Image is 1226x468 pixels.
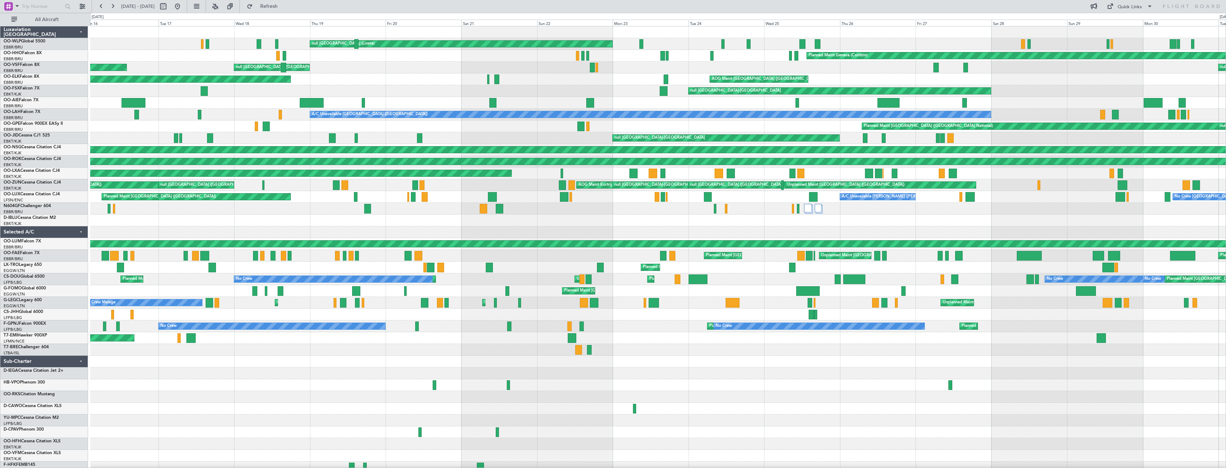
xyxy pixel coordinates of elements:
a: OO-WLPGlobal 5500 [4,39,45,43]
a: EBKT/KJK [4,174,21,179]
span: OO-RKS [4,392,20,396]
div: Quick Links [1118,4,1142,11]
a: F-HFKFEMB145 [4,463,35,467]
span: OO-ELK [4,74,20,79]
span: OO-ZUN [4,180,21,185]
a: OO-LUMFalcon 7X [4,239,41,243]
span: T7-EMI [4,333,17,338]
a: OO-ELKFalcon 8X [4,74,39,79]
div: Unplanned Maint [GEOGRAPHIC_DATA] ([GEOGRAPHIC_DATA]) [943,297,1060,308]
div: Fri 20 [386,20,461,26]
a: LFPB/LBG [4,421,22,426]
a: D-IBLUCessna Citation M2 [4,216,56,220]
div: A/C Unavailable [PERSON_NAME] ([PERSON_NAME]) [842,191,941,202]
a: HB-VPOPhenom 300 [4,380,45,385]
a: EBBR/BRU [4,115,23,120]
div: null [GEOGRAPHIC_DATA] ([GEOGRAPHIC_DATA]) [690,180,783,190]
a: EBKT/KJK [4,456,21,462]
a: EBKT/KJK [4,221,21,226]
a: EBBR/BRU [4,56,23,62]
span: OO-LUX [4,192,20,196]
div: null [GEOGRAPHIC_DATA] (Linate) [312,38,375,49]
button: Quick Links [1103,1,1156,12]
span: OO-LUM [4,239,21,243]
a: EGGW/LTN [4,292,25,297]
div: Mon 30 [1143,20,1219,26]
div: Planned Maint [GEOGRAPHIC_DATA] ([GEOGRAPHIC_DATA]) [709,321,821,331]
span: D-IEGA [4,369,18,373]
input: Trip Number [22,1,63,12]
div: Thu 26 [840,20,916,26]
a: OO-FSXFalcon 7X [4,86,40,91]
a: EBKT/KJK [4,444,21,450]
span: N604GF [4,204,20,208]
a: LFPB/LBG [4,315,22,320]
div: Sat 28 [991,20,1067,26]
span: All Aircraft [19,17,75,22]
a: LFPB/LBG [4,327,22,332]
span: Refresh [254,4,284,9]
a: EBKT/KJK [4,150,21,156]
a: EBBR/BRU [4,68,23,73]
div: Planned Maint [GEOGRAPHIC_DATA] ([GEOGRAPHIC_DATA]) [277,297,389,308]
span: OO-LAH [4,110,21,114]
span: CS-JHH [4,310,19,314]
div: Unplanned Maint [GEOGRAPHIC_DATA] ([GEOGRAPHIC_DATA] National) [821,250,955,261]
a: OO-NSGCessna Citation CJ4 [4,145,61,149]
span: G-FOMO [4,286,22,290]
a: LFPB/LBG [4,280,22,285]
a: EBBR/BRU [4,127,23,132]
span: OO-JID [4,133,19,138]
div: null [GEOGRAPHIC_DATA]-[GEOGRAPHIC_DATA] [614,180,705,190]
a: OO-JIDCessna CJ1 525 [4,133,50,138]
span: OO-AIE [4,98,19,102]
span: OO-HHO [4,51,22,55]
div: Tue 24 [689,20,764,26]
a: D-IEGACessna Citation Jet 2+ [4,369,63,373]
div: Unplanned Maint [GEOGRAPHIC_DATA] ([GEOGRAPHIC_DATA]) [577,274,694,284]
a: OO-ROKCessna Citation CJ4 [4,157,61,161]
a: OO-ZUNCessna Citation CJ4 [4,180,61,185]
div: No Crew [1145,274,1161,284]
a: EBBR/BRU [4,80,23,85]
a: LFSN/ENC [4,197,23,203]
div: Planned Maint [GEOGRAPHIC_DATA] ([GEOGRAPHIC_DATA] National) [706,250,835,261]
div: Mon 16 [83,20,158,26]
div: No Crew [160,321,177,331]
a: EBBR/BRU [4,103,23,109]
div: No Crew [236,274,252,284]
div: No Crew Malaga [84,297,115,308]
span: D-CPAV [4,427,19,432]
div: Planned Maint [GEOGRAPHIC_DATA] ([GEOGRAPHIC_DATA]) [962,321,1074,331]
a: EBBR/BRU [4,245,23,250]
span: [DATE] - [DATE] [121,3,155,10]
span: OO-VSF [4,63,20,67]
a: EBBR/BRU [4,209,23,215]
div: Fri 27 [916,20,991,26]
span: OO-VFM [4,451,21,455]
a: T7-BREChallenger 604 [4,345,49,349]
a: OO-LUXCessna Citation CJ4 [4,192,60,196]
a: OO-FAEFalcon 7X [4,251,40,255]
a: EBKT/KJK [4,92,21,97]
span: HB-VPO [4,380,20,385]
div: Wed 18 [234,20,310,26]
div: Sun 29 [1067,20,1143,26]
span: OO-HFH [4,439,21,443]
div: null [GEOGRAPHIC_DATA]-[GEOGRAPHIC_DATA] [614,133,705,143]
a: OO-HHOFalcon 8X [4,51,42,55]
div: Planned Maint [GEOGRAPHIC_DATA] ([GEOGRAPHIC_DATA]) [123,274,235,284]
div: Unplanned Maint [GEOGRAPHIC_DATA] ([GEOGRAPHIC_DATA]) [787,180,905,190]
a: G-LEGCLegacy 600 [4,298,42,302]
span: D-IBLU [4,216,17,220]
span: OO-WLP [4,39,21,43]
a: CS-JHHGlobal 6000 [4,310,43,314]
a: EBKT/KJK [4,162,21,168]
div: Planned Maint Geneva (Cointrin) [809,50,867,61]
a: D-CPAVPhenom 300 [4,427,44,432]
span: G-LEGC [4,298,19,302]
a: OO-AIEFalcon 7X [4,98,38,102]
a: G-FOMOGlobal 6000 [4,286,46,290]
span: YU-MPC [4,416,20,420]
span: T7-BRE [4,345,18,349]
